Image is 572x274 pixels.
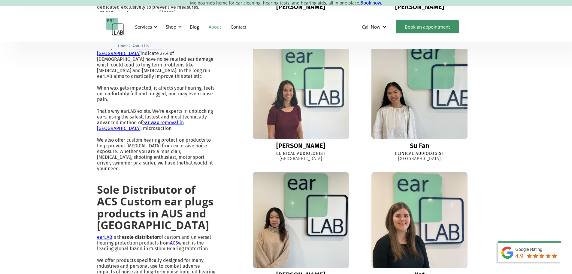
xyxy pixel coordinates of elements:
[132,18,159,36] div: Services
[245,43,356,162] a: Ella[PERSON_NAME]Clinical Audiologist[GEOGRAPHIC_DATA]
[253,172,349,268] img: Sharon
[97,45,164,56] a: Ear health in [GEOGRAPHIC_DATA]
[226,18,251,35] a: Contact
[162,18,183,36] div: Shop
[368,40,471,143] img: Su Fan
[276,142,325,149] div: [PERSON_NAME]
[362,24,380,30] div: Call Now
[204,18,226,35] a: About
[410,142,429,149] div: Su Fan
[170,240,178,246] a: ACS
[252,42,350,140] img: Ella
[396,20,459,33] a: Book an appointment
[106,18,124,36] a: home
[113,10,139,16] strong: pair of ears
[118,44,129,48] span: Home
[398,156,441,162] div: [GEOGRAPHIC_DATA]
[276,151,325,156] div: Clinical Audiologist
[357,18,393,36] div: Call Now
[276,3,325,11] div: [PERSON_NAME]
[97,234,112,240] a: earLAB
[371,172,468,268] img: Kat
[135,24,152,30] div: Services
[124,234,159,240] strong: sole distributor
[97,184,217,231] h2: Sole Distributor of ACS Custom ear plugs products in AUS and [GEOGRAPHIC_DATA]
[395,151,444,156] div: Clinical Audiologist
[395,3,444,11] div: [PERSON_NAME]
[118,43,132,49] li: 〉
[132,44,149,48] span: About Us
[364,43,475,162] a: Su FanSu FanClinical Audiologist[GEOGRAPHIC_DATA]
[166,24,176,30] div: Shop
[185,18,204,35] a: Blog
[97,120,184,131] a: ear wax removal in [GEOGRAPHIC_DATA]
[118,43,129,48] a: Home
[280,156,322,162] div: [GEOGRAPHIC_DATA]
[132,43,149,48] a: About Us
